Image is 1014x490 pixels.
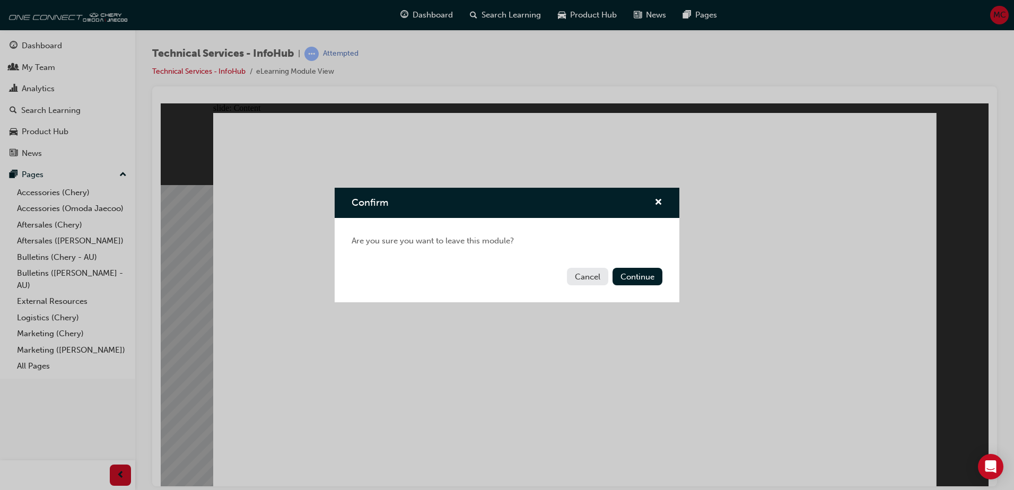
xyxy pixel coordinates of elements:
button: Cancel [567,268,608,285]
span: cross-icon [654,198,662,208]
span: Confirm [352,197,388,208]
button: Continue [613,268,662,285]
button: cross-icon [654,196,662,209]
div: Open Intercom Messenger [978,454,1003,479]
div: Are you sure you want to leave this module? [335,218,679,264]
div: Confirm [335,188,679,302]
